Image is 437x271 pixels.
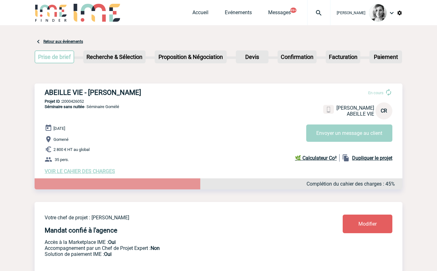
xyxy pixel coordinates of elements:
a: Retour aux événements [43,39,83,44]
b: Projet ID : [45,99,62,104]
button: 99+ [290,8,296,13]
p: Facturation [326,51,360,63]
span: ABEILLE VIE [347,111,374,117]
b: 🌿 Calculateur Co² [295,155,337,161]
span: Séminaire sans nuitée [45,104,84,109]
p: Recherche & Sélection [84,51,145,63]
p: Devis [236,51,268,63]
span: Gomené [53,137,69,142]
span: 35 pers. [55,157,69,162]
p: Prestation payante [45,245,306,251]
a: 🌿 Calculateur Co² [295,154,340,162]
img: portable.png [326,107,331,112]
p: Accès à la Marketplace IME : [45,239,306,245]
a: VOIR LE CAHIER DES CHARGES [45,168,115,174]
p: Conformité aux process achat client, Prise en charge de la facturation, Mutualisation de plusieur... [45,251,306,257]
b: Dupliquer le projet [352,155,392,161]
span: CR [381,108,387,114]
a: Accueil [192,9,208,18]
p: 2000426052 [35,99,402,104]
img: file_copy-black-24dp.png [342,154,350,162]
b: Oui [104,251,112,257]
b: Non [151,245,160,251]
span: [PERSON_NAME] [337,11,365,15]
p: Proposition & Négociation [155,51,226,63]
img: IME-Finder [35,4,67,22]
span: En cours [368,90,384,95]
span: Modifier [358,221,377,227]
a: Evénements [225,9,252,18]
span: [DATE] [53,126,65,131]
span: [PERSON_NAME] [336,105,374,111]
a: Messages [268,9,291,18]
img: 103019-1.png [369,4,387,22]
b: Oui [108,239,116,245]
span: 2 800 € HT au global [53,147,90,152]
span: - Séminaire Gomélé [45,104,119,109]
p: Paiement [370,51,401,63]
h4: Mandat confié à l'agence [45,227,117,234]
p: Confirmation [278,51,316,63]
h3: ABEILLE VIE - [PERSON_NAME] [45,89,233,96]
button: Envoyer un message au client [306,124,392,142]
p: Prise de brief [35,51,74,63]
p: Votre chef de projet : [PERSON_NAME] [45,215,306,221]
